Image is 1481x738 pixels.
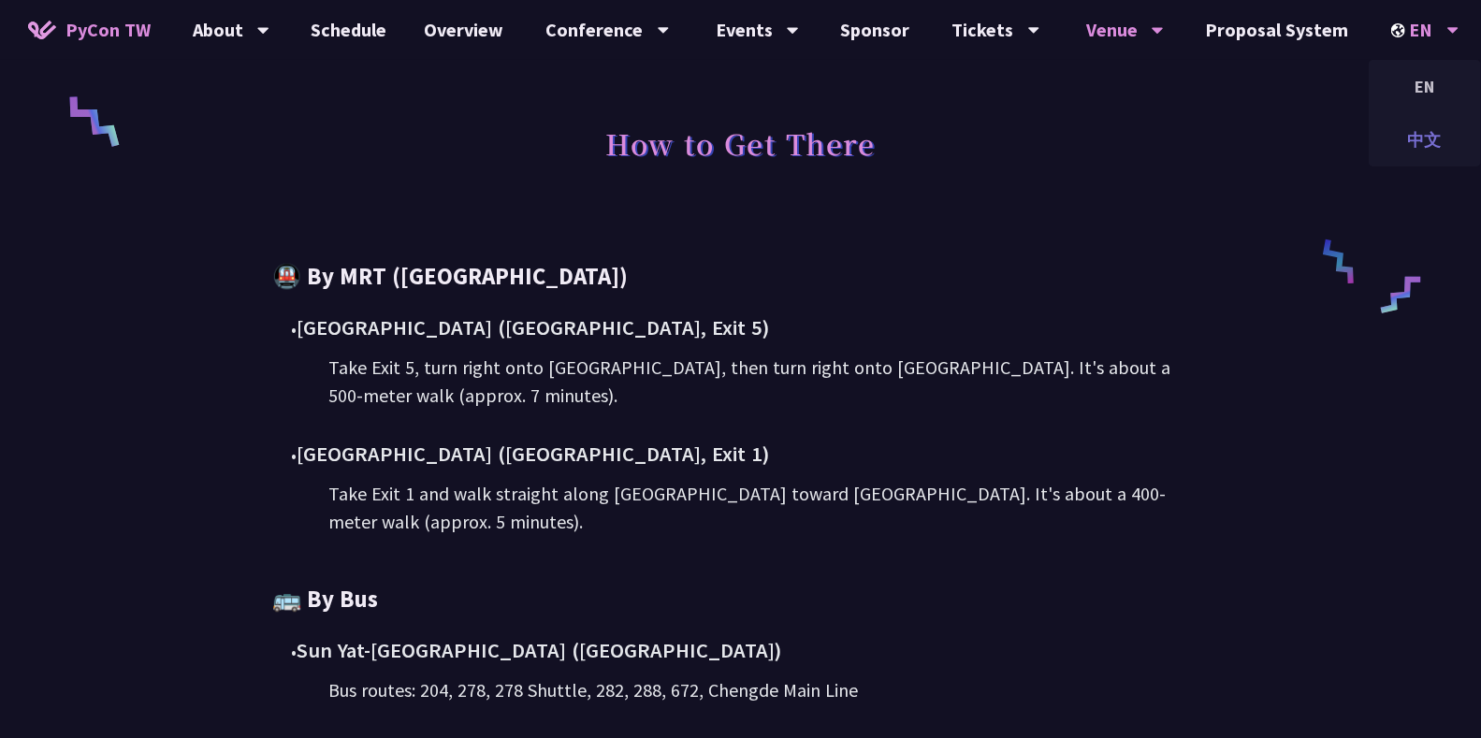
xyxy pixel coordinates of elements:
span: • [292,319,298,340]
h1: How to Get There [606,115,876,171]
span: • [292,642,298,662]
span: PyCon TW [65,16,151,44]
div: Bus routes: 204, 278, 278 Shuttle, 282, 288, 672, Chengde Main Line [329,676,1209,704]
div: 中文 [1369,118,1481,162]
a: PyCon TW [9,7,169,53]
img: Home icon of PyCon TW 2025 [28,21,56,39]
img: Locale Icon [1391,23,1410,37]
div: [GEOGRAPHIC_DATA] ([GEOGRAPHIC_DATA], Exit 1) [292,438,1209,470]
h3: 🚇 By MRT ([GEOGRAPHIC_DATA]) [273,260,1209,293]
div: EN [1369,65,1481,109]
span: • [292,445,298,466]
div: [GEOGRAPHIC_DATA] ([GEOGRAPHIC_DATA], Exit 5) [292,311,1209,344]
div: Sun Yat-[GEOGRAPHIC_DATA] ([GEOGRAPHIC_DATA]) [292,634,1209,667]
h3: 🚌 By Bus [273,583,1209,615]
div: Take Exit 1 and walk straight along [GEOGRAPHIC_DATA] toward [GEOGRAPHIC_DATA]. It's about a 400-... [329,480,1209,536]
div: Take Exit 5, turn right onto [GEOGRAPHIC_DATA], then turn right onto [GEOGRAPHIC_DATA]. It's abou... [329,354,1209,410]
